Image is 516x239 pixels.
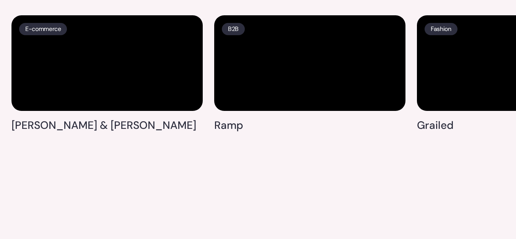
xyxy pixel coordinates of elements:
p: E-commerce [25,24,61,34]
p: B2B [228,24,239,34]
h4: Ramp [214,119,243,132]
h4: [PERSON_NAME] & [PERSON_NAME] [11,119,196,132]
h4: Grailed [417,119,454,132]
p: Fashion [431,24,451,34]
